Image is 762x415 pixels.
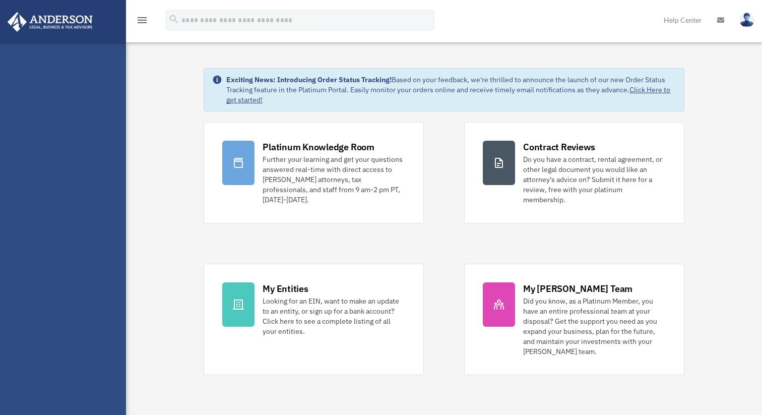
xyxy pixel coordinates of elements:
div: Contract Reviews [523,141,595,153]
div: My Entities [263,282,308,295]
img: Anderson Advisors Platinum Portal [5,12,96,32]
i: menu [136,14,148,26]
a: My Entities Looking for an EIN, want to make an update to an entity, or sign up for a bank accoun... [204,264,424,375]
strong: Exciting News: Introducing Order Status Tracking! [226,75,392,84]
a: Platinum Knowledge Room Further your learning and get your questions answered real-time with dire... [204,122,424,223]
i: search [168,14,179,25]
img: User Pic [739,13,754,27]
a: menu [136,18,148,26]
a: My [PERSON_NAME] Team Did you know, as a Platinum Member, you have an entire professional team at... [464,264,684,375]
div: Looking for an EIN, want to make an update to an entity, or sign up for a bank account? Click her... [263,296,405,336]
a: Contract Reviews Do you have a contract, rental agreement, or other legal document you would like... [464,122,684,223]
div: Platinum Knowledge Room [263,141,374,153]
div: Further your learning and get your questions answered real-time with direct access to [PERSON_NAM... [263,154,405,205]
div: Based on your feedback, we're thrilled to announce the launch of our new Order Status Tracking fe... [226,75,676,105]
div: Do you have a contract, rental agreement, or other legal document you would like an attorney's ad... [523,154,666,205]
div: Did you know, as a Platinum Member, you have an entire professional team at your disposal? Get th... [523,296,666,357]
div: My [PERSON_NAME] Team [523,282,632,295]
a: Click Here to get started! [226,85,670,104]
